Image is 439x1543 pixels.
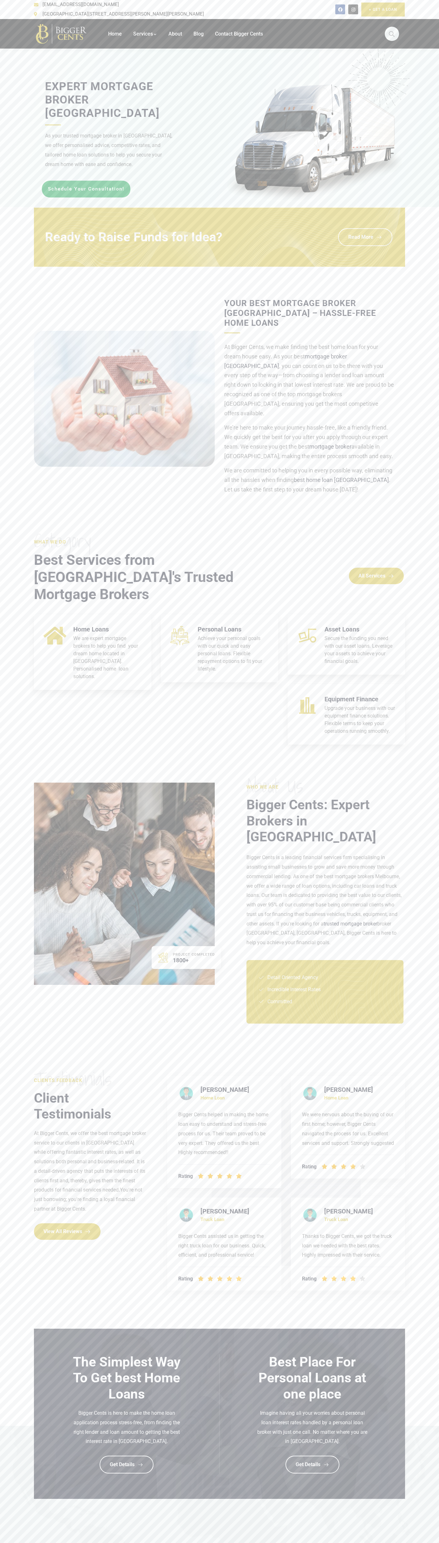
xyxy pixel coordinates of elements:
[34,23,89,45] img: Home
[34,551,233,603] span: Best Services from [GEOGRAPHIC_DATA]'s Trusted Mortgage Brokers
[215,19,263,49] a: Contact Bigger Cents
[34,1078,82,1083] span: clients Feedback
[45,125,175,169] div: As your trusted mortgage broker in [GEOGRAPHIC_DATA], we offer personalised advice, competitive r...
[69,1402,184,1446] div: Bigger Cents is here to make the home loan application process stress-free, from finding the righ...
[41,10,204,19] span: [GEOGRAPHIC_DATA][STREET_ADDRESS][PERSON_NAME][PERSON_NAME]
[369,6,397,13] span: + Get A Loan
[168,19,182,49] a: About
[34,1122,147,1214] div: At Bigger Cents, we offer the best mortgage broker service to our clients in [GEOGRAPHIC_DATA] wh...
[361,3,405,17] a: + Get A Loan
[266,973,318,982] span: Detail Oriented Agency
[133,19,157,49] a: Services
[224,423,394,461] p: We’re here to make your journey hassle-free, like a friendly friend. We quickly get the best for ...
[43,1228,82,1234] span: View All Reviews
[224,353,347,369] a: mortgage broker [GEOGRAPHIC_DATA]
[178,1172,193,1181] span: Rating
[119,1187,120,1193] a: .
[45,80,160,120] span: Expert Mortgage Broker [GEOGRAPHIC_DATA]
[173,952,215,957] h3: Project Completed
[178,1228,270,1260] div: Bigger Cents assisted us in getting the right truck loan for our business. Quick, efficient, and ...
[178,1107,270,1157] div: Bigger Cents helped in making the home loan easy to understand and stress-free process for us. Th...
[193,31,204,37] span: Blog
[324,1094,394,1102] span: Home Loan
[108,19,122,49] a: Home
[200,1207,270,1215] span: [PERSON_NAME]
[349,568,404,584] a: All Services
[200,1215,270,1224] span: Truck Loan
[108,31,122,37] span: Home
[302,1107,394,1148] div: We were nervous about the buying of our first home; however, Bigger Cents navigated the process f...
[193,19,204,49] a: Blog
[48,187,124,191] span: Schedule Your Consultation!
[178,1274,193,1284] span: Rating
[259,1354,366,1402] span: Best Place For Personal Loans at one place
[34,1069,147,1088] span: Testimonials
[73,1354,180,1402] span: The Simplest Way To Get best Home Loans
[110,1461,134,1467] span: Get Details
[168,31,182,37] span: About
[34,1090,111,1122] span: Client Testimonials
[100,1456,154,1473] a: Get Details
[294,477,389,483] a: best home loan [GEOGRAPHIC_DATA]
[34,1223,101,1240] a: View All Reviews
[246,797,376,845] span: Bigger Cents: Expert Brokers in [GEOGRAPHIC_DATA]
[45,231,222,244] h2: Ready to Raise Funds for Idea?
[266,985,321,994] span: Incredible Interest Rates
[324,1207,394,1215] span: [PERSON_NAME]
[34,331,215,467] img: Mortgage Broker in Melbourne
[266,997,292,1006] span: Committed
[302,1228,394,1260] div: Thanks to Bigger Cents, we got the truck loan we needed with the best rates. Highly impressed wit...
[223,84,407,204] img: best mortgage broker melbourne
[133,31,153,37] span: Services
[285,1456,339,1473] a: Get Details
[200,1085,270,1094] span: [PERSON_NAME]
[338,228,392,246] a: Read More
[324,1085,394,1094] span: [PERSON_NAME]
[296,1461,320,1467] span: Get Details
[246,845,403,947] div: Bigger Cents is a leading financial services firm specialising in assisting small businesses to g...
[34,539,66,545] span: What we do
[246,784,278,790] span: Who we are
[302,1274,317,1284] span: Rating
[309,443,351,450] a: mortgage broker
[200,1094,270,1102] span: Home Loan
[173,958,215,963] div: 1800+
[224,342,394,418] p: At Bigger Cents, we make finding the best home loan for your dream house easy. As your best , you...
[246,776,403,795] span: About us
[255,1402,370,1446] div: Imagine having all your worries about personal loan interest rates handled by a personal loan bro...
[215,31,263,37] span: Contact Bigger Cents
[302,1162,317,1172] span: Rating
[42,181,130,197] a: Schedule Your Consultation!
[324,921,377,927] a: trusted mortgage broker
[224,466,394,494] p: We are committed to helping you in every possible way, eliminating all the hassles when finding ....
[34,531,288,550] span: Category
[324,1215,394,1224] span: Truck Loan
[224,298,376,328] span: Your Best Mortgage Broker [GEOGRAPHIC_DATA] – Hassle-Free Home Loans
